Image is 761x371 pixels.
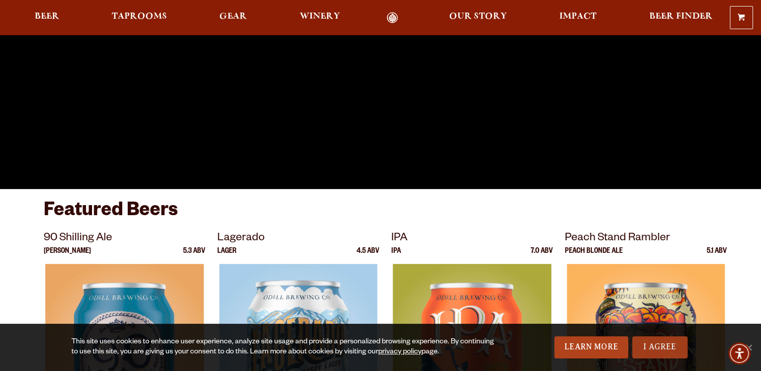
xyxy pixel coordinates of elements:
[554,336,628,358] a: Learn More
[44,248,91,264] p: [PERSON_NAME]
[553,12,603,24] a: Impact
[374,12,411,24] a: Odell Home
[71,337,498,357] div: This site uses cookies to enhance user experience, analyze site usage and provide a personalized ...
[28,12,66,24] a: Beer
[112,13,167,21] span: Taprooms
[391,230,553,248] p: IPA
[531,248,553,264] p: 7.0 ABV
[293,12,347,24] a: Winery
[105,12,174,24] a: Taprooms
[300,13,340,21] span: Winery
[559,13,597,21] span: Impact
[707,248,727,264] p: 5.1 ABV
[449,13,507,21] span: Our Story
[217,248,236,264] p: Lager
[183,248,205,264] p: 5.3 ABV
[357,248,379,264] p: 4.5 ABV
[35,13,59,21] span: Beer
[391,248,401,264] p: IPA
[642,12,719,24] a: Beer Finder
[632,336,688,358] a: I Agree
[44,230,206,248] p: 90 Shilling Ale
[565,248,623,264] p: Peach Blonde Ale
[219,13,247,21] span: Gear
[378,348,421,356] a: privacy policy
[44,199,718,230] h3: Featured Beers
[728,342,750,364] div: Accessibility Menu
[565,230,727,248] p: Peach Stand Rambler
[217,230,379,248] p: Lagerado
[649,13,712,21] span: Beer Finder
[213,12,253,24] a: Gear
[443,12,514,24] a: Our Story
